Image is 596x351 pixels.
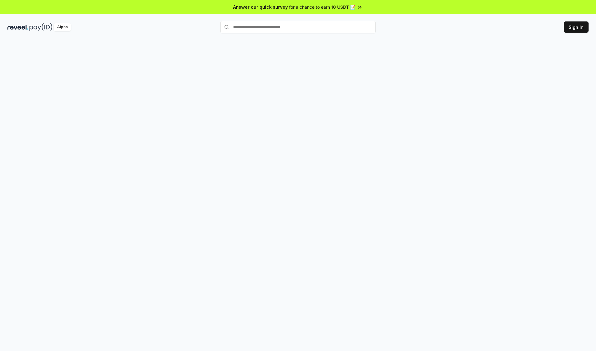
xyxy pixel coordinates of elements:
span: for a chance to earn 10 USDT 📝 [289,4,355,10]
span: Answer our quick survey [233,4,288,10]
button: Sign In [564,21,589,33]
div: Alpha [54,23,71,31]
img: pay_id [29,23,52,31]
img: reveel_dark [7,23,28,31]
